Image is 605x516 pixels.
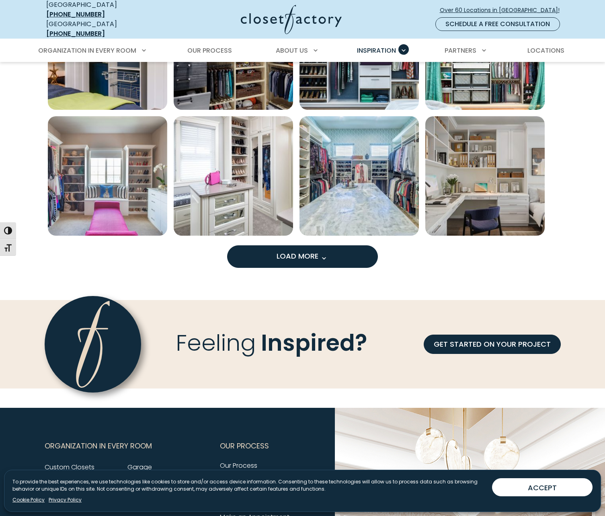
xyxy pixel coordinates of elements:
[33,39,573,62] nav: Primary Menu
[45,436,210,456] button: Footer Subnav Button - Organization in Every Room
[439,3,566,17] a: Over 60 Locations in [GEOGRAPHIC_DATA]!
[187,46,232,55] span: Our Process
[48,116,167,236] img: Walk-in closet with dual hanging rods, crown molding, built-in drawers and window seat bench.
[174,116,293,236] img: Walk-in closet with open shoe shelving with elite chrome toe stops, glass inset door fronts, and ...
[46,19,163,39] div: [GEOGRAPHIC_DATA]
[425,116,545,236] img: Wall bed built into shaker cabinetry in office, includes crown molding and goose neck lighting.
[424,335,561,354] a: GET STARTED ON YOUR PROJECT
[241,5,342,34] img: Closet Factory Logo
[527,46,564,55] span: Locations
[227,245,378,268] button: Load more inspiration gallery images
[220,436,269,456] span: Our Process
[440,6,566,14] span: Over 60 Locations in [GEOGRAPHIC_DATA]!
[261,327,367,359] span: Inspired?
[299,116,419,236] img: Large central island and dual handing rods in walk-in closet. Features glass open shelving and cr...
[48,116,167,236] a: Open inspiration gallery to preview enlarged image
[492,478,593,496] button: ACCEPT
[435,17,560,31] a: Schedule a Free Consultation
[445,46,476,55] span: Partners
[425,116,545,236] a: Open inspiration gallery to preview enlarged image
[127,463,152,472] a: Garage
[357,46,396,55] span: Inspiration
[276,46,308,55] span: About Us
[45,436,152,456] span: Organization in Every Room
[12,496,45,504] a: Cookie Policy
[46,29,105,38] a: [PHONE_NUMBER]
[12,478,486,493] p: To provide the best experiences, we use technologies like cookies to store and/or access device i...
[38,46,136,55] span: Organization in Every Room
[45,463,94,472] a: Custom Closets
[46,10,105,19] a: [PHONE_NUMBER]
[220,436,298,456] button: Footer Subnav Button - Our Process
[49,496,82,504] a: Privacy Policy
[174,116,293,236] a: Open inspiration gallery to preview enlarged image
[277,251,329,261] span: Load More
[220,461,257,470] a: Our Process
[176,327,256,359] span: Feeling
[299,116,419,236] a: Open inspiration gallery to preview enlarged image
